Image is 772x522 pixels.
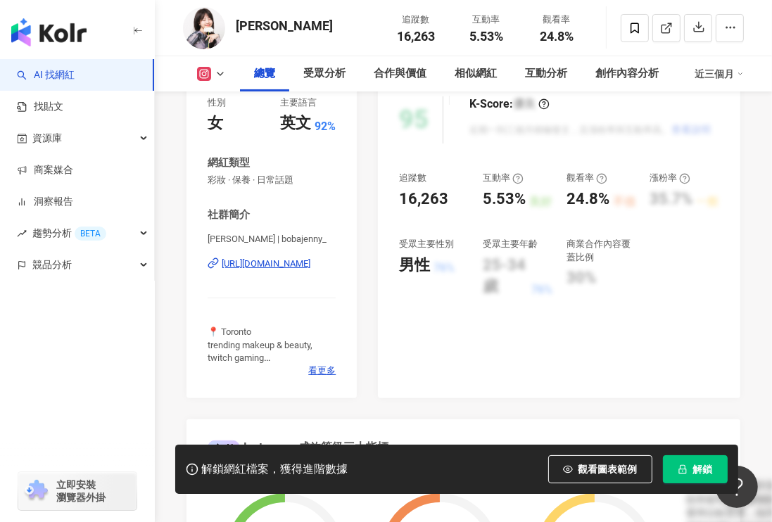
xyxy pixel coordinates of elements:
[208,208,250,222] div: 社群簡介
[693,464,713,475] span: 解鎖
[202,462,348,477] div: 解鎖網紅檔案，獲得進階數據
[222,257,310,270] div: [URL][DOMAIN_NAME]
[399,189,448,210] div: 16,263
[56,478,106,504] span: 立即安裝 瀏覽器外掛
[399,172,426,184] div: 追蹤數
[18,472,137,510] a: chrome extension立即安裝 瀏覽器外掛
[397,29,435,44] span: 16,263
[208,326,319,426] span: 📍 Toronto trending makeup & beauty, twitch gaming cosmetic nurse injector💉 PR/Collab: [DOMAIN_NAM...
[663,455,728,483] button: 解鎖
[23,480,50,502] img: chrome extension
[399,255,430,276] div: 男性
[183,7,225,49] img: KOL Avatar
[399,238,454,250] div: 受眾主要性別
[254,65,275,82] div: 總覽
[208,174,336,186] span: 彩妝 · 保養 · 日常話題
[315,119,336,134] span: 92%
[695,63,744,85] div: 近三個月
[208,257,336,270] a: [URL][DOMAIN_NAME]
[483,172,524,184] div: 互動率
[483,189,526,210] div: 5.53%
[17,195,73,209] a: 洞察報告
[17,100,63,114] a: 找貼文
[17,68,75,82] a: searchAI 找網紅
[678,464,688,474] span: lock
[530,13,583,27] div: 觀看率
[567,238,636,263] div: 商業合作內容覆蓋比例
[17,229,27,238] span: rise
[17,163,73,177] a: 商案媒合
[32,217,106,249] span: 趨勢分析
[280,113,311,134] div: 英文
[469,30,503,44] span: 5.53%
[540,30,574,44] span: 24.8%
[303,65,346,82] div: 受眾分析
[208,96,226,109] div: 性別
[455,65,497,82] div: 相似網紅
[567,189,609,210] div: 24.8%
[548,455,652,483] button: 觀看圖表範例
[208,440,240,454] div: AI
[578,464,638,475] span: 觀看圖表範例
[280,96,317,109] div: 主要語言
[595,65,659,82] div: 創作內容分析
[567,172,607,184] div: 觀看率
[208,113,223,134] div: 女
[75,227,106,241] div: BETA
[308,364,336,377] span: 看更多
[650,172,690,184] div: 漲粉率
[208,155,250,170] div: 網紅類型
[208,440,388,455] div: Instagram 成效等級三大指標
[236,17,333,34] div: [PERSON_NAME]
[483,238,538,250] div: 受眾主要年齡
[208,233,336,246] span: [PERSON_NAME] | bobajenny_
[32,249,72,281] span: 競品分析
[11,18,87,46] img: logo
[374,65,426,82] div: 合作與價值
[460,13,513,27] div: 互動率
[32,122,62,154] span: 資源庫
[389,13,443,27] div: 追蹤數
[525,65,567,82] div: 互動分析
[469,96,550,112] div: K-Score :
